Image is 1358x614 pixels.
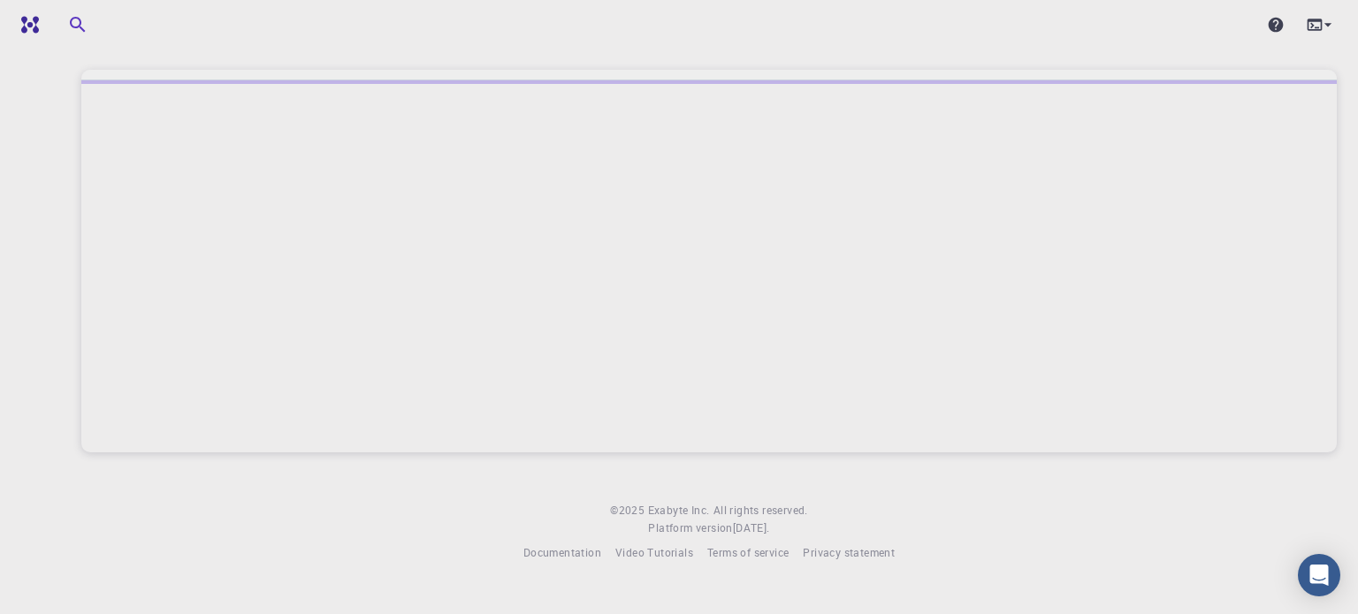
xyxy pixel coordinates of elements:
a: Documentation [523,544,601,562]
img: logo [14,16,39,34]
span: All rights reserved. [713,502,808,519]
div: Open Intercom Messenger [1298,554,1340,596]
span: Video Tutorials [615,545,693,559]
span: © 2025 [610,502,647,519]
span: Documentation [523,545,601,559]
span: [DATE] . [733,520,770,534]
span: Privacy statement [803,545,895,559]
a: Video Tutorials [615,544,693,562]
a: Privacy statement [803,544,895,562]
span: Terms of service [707,545,789,559]
a: Terms of service [707,544,789,562]
a: [DATE]. [733,519,770,537]
a: Exabyte Inc. [648,502,710,519]
span: Platform version [648,519,732,537]
span: Exabyte Inc. [648,503,710,517]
